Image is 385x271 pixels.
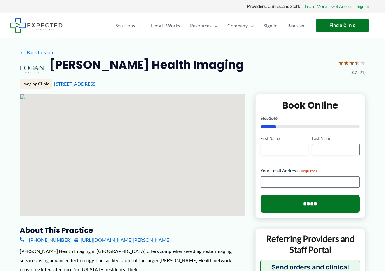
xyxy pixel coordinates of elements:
[338,57,344,69] span: ★
[344,57,349,69] span: ★
[316,19,369,32] a: Find a Clinic
[357,2,369,10] a: Sign In
[287,15,305,36] span: Register
[20,226,245,235] h3: About this practice
[360,57,366,69] span: ★
[264,15,278,36] span: Sign In
[20,235,72,244] a: [PHONE_NUMBER]
[20,79,52,89] div: Imaging Clinic
[20,49,26,55] span: ←
[212,15,218,36] span: Menu Toggle
[355,57,360,69] span: ★
[135,15,141,36] span: Menu Toggle
[10,18,63,33] img: Expected Healthcare Logo - side, dark font, small
[260,233,360,255] p: Referring Providers and Staff Portal
[305,2,327,10] a: Learn More
[151,15,180,36] span: How It Works
[351,69,357,77] span: 3.7
[146,15,185,36] a: How It Works
[275,116,278,121] span: 6
[269,116,271,121] span: 1
[222,15,259,36] a: CompanyMenu Toggle
[247,4,300,9] strong: Providers, Clinics, and Staff:
[261,99,360,111] h2: Book Online
[261,136,308,141] label: First Name
[358,69,366,77] span: (21)
[49,57,244,72] h2: [PERSON_NAME] Health Imaging
[349,57,355,69] span: ★
[20,48,53,57] a: ←Back to Map
[185,15,222,36] a: ResourcesMenu Toggle
[110,15,146,36] a: SolutionsMenu Toggle
[312,136,360,141] label: Last Name
[190,15,212,36] span: Resources
[259,15,282,36] a: Sign In
[115,15,135,36] span: Solutions
[299,169,317,173] span: (Required)
[261,116,360,120] p: Step of
[227,15,248,36] span: Company
[54,81,97,87] a: [STREET_ADDRESS]
[248,15,254,36] span: Menu Toggle
[74,235,171,244] a: [URL][DOMAIN_NAME][PERSON_NAME]
[282,15,310,36] a: Register
[110,15,310,36] nav: Primary Site Navigation
[261,168,360,174] label: Your Email Address
[331,2,352,10] a: Get Access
